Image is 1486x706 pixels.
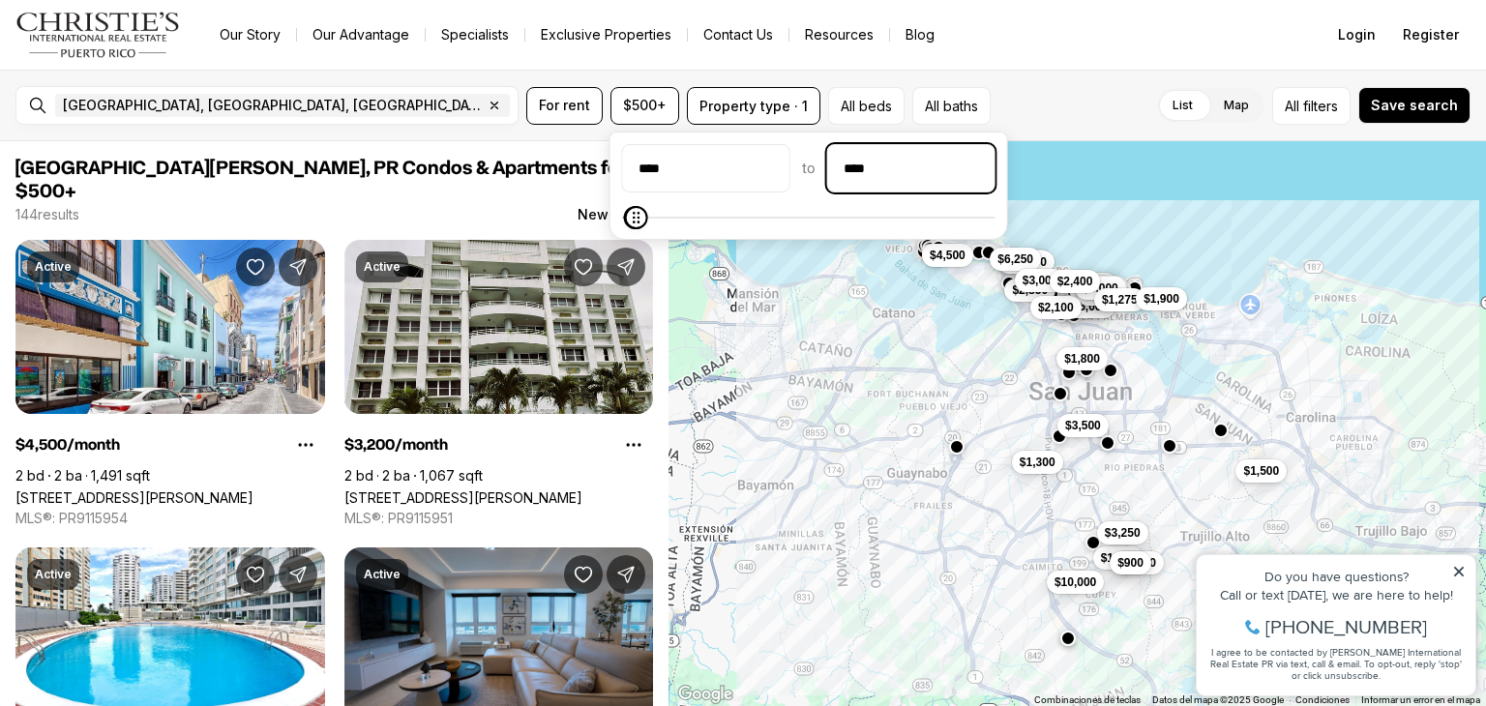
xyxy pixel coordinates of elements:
[1049,269,1100,292] button: $2,400
[15,207,79,222] p: 144 results
[564,248,603,286] button: Save Property: 62 DE DIEGO AVENUE #01
[1064,350,1100,366] span: $1,800
[35,259,72,275] p: Active
[1011,450,1062,473] button: $1,300
[1046,571,1103,594] button: $10,000
[1004,279,1055,302] button: $2,850
[789,21,889,48] a: Resources
[1054,574,1095,590] span: $10,000
[364,259,401,275] p: Active
[236,555,275,594] button: Save Property: 1477 ASHFORD #9A
[1117,555,1144,571] span: $900
[1104,524,1140,540] span: $3,250
[1120,554,1156,570] span: $1,800
[1014,269,1065,292] button: $3,000
[1100,549,1136,565] span: $1,850
[607,248,645,286] button: Share Property
[623,206,646,229] span: Minimum
[15,489,253,506] a: 203 CALLE FORTALEZA #6, SAN JUAN PR, 00901
[1113,550,1164,574] button: $1,800
[1326,15,1387,54] button: Login
[344,489,582,506] a: 62 DE DIEGO AVENUE #01, SAN JUAN PR, 00911
[1083,279,1118,295] span: $8,000
[15,159,626,201] span: [GEOGRAPHIC_DATA][PERSON_NAME], PR Condos & Apartments for $500+
[1144,290,1179,306] span: $1,900
[204,21,296,48] a: Our Story
[1403,27,1459,43] span: Register
[1057,414,1109,437] button: $3,500
[607,555,645,594] button: Share Property
[279,555,317,594] button: Share Property
[922,243,973,266] button: $4,500
[1152,694,1284,705] span: Datos del mapa ©2025 Google
[526,87,603,125] button: For rent
[286,426,325,464] button: Property options
[279,248,317,286] button: Share Property
[426,21,524,48] a: Specialists
[525,21,687,48] a: Exclusive Properties
[687,87,820,125] button: Property type · 1
[1303,96,1338,116] span: filters
[1064,294,1115,317] button: $5,000
[1102,291,1138,307] span: $1,275
[828,87,905,125] button: All beds
[1272,87,1351,125] button: Allfilters
[1065,418,1101,433] span: $3,500
[1075,276,1126,299] button: $8,000
[539,98,590,113] span: For rent
[79,91,241,110] span: [PHONE_NUMBER]
[1110,551,1151,574] button: $900
[1243,463,1279,479] span: $1,500
[623,145,789,191] input: priceMin
[623,98,667,113] span: $500+
[1004,254,1046,270] span: $10,000
[236,248,275,286] button: Save Property: 203 CALLE FORTALEZA #6
[912,87,991,125] button: All baths
[1056,346,1108,369] button: $1,800
[364,567,401,582] p: Active
[997,251,1033,267] span: $6,250
[890,21,950,48] a: Blog
[1056,273,1092,288] span: $2,400
[15,12,181,58] img: logo
[1037,300,1073,315] span: $2,100
[1235,459,1287,483] button: $1,500
[990,248,1041,271] button: $6,250
[297,21,425,48] a: Our Advantage
[1136,286,1187,309] button: $1,900
[1358,87,1471,124] button: Save search
[1096,520,1147,544] button: $3,250
[625,206,648,229] span: Maximum
[930,247,966,262] span: $4,500
[578,207,630,222] span: Newest
[63,98,483,113] span: [GEOGRAPHIC_DATA], [GEOGRAPHIC_DATA], [GEOGRAPHIC_DATA]
[1285,96,1299,116] span: All
[24,119,276,156] span: I agree to be contacted by [PERSON_NAME] International Real Estate PR via text, call & email. To ...
[20,44,280,57] div: Do you have questions?
[996,250,1054,274] button: $10,000
[1022,273,1057,288] span: $3,000
[564,555,603,594] button: Save Property: 103 DE DEIGO #2304
[828,145,995,191] input: priceMax
[802,161,816,176] span: to
[610,87,679,125] button: $500+
[20,62,280,75] div: Call or text [DATE], we are here to help!
[1012,282,1048,298] span: $2,850
[614,426,653,464] button: Property options
[1092,545,1144,569] button: $1,850
[1157,88,1208,123] label: List
[688,21,788,48] button: Contact Us
[1371,98,1458,113] span: Save search
[1338,27,1376,43] span: Login
[1019,454,1055,469] span: $1,300
[35,567,72,582] p: Active
[1076,275,1127,298] button: $3,000
[1208,88,1264,123] label: Map
[1391,15,1471,54] button: Register
[1084,286,1119,302] span: $4,500
[1094,287,1145,310] button: $1,275
[1072,298,1108,313] span: $5,000
[566,195,665,234] button: Newest
[1029,296,1081,319] button: $2,100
